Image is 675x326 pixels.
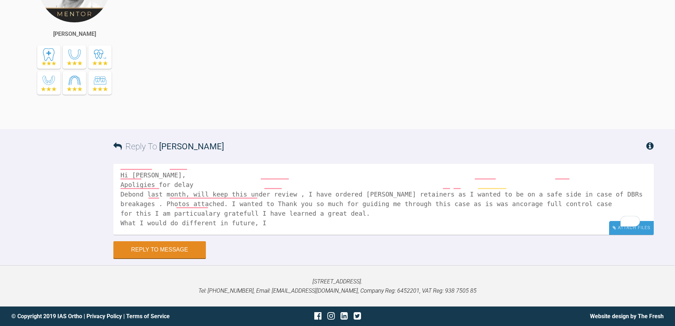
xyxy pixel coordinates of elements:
a: Privacy Policy [86,313,122,320]
span: [PERSON_NAME] [159,142,224,151]
textarea: To enrich screen reader interactions, please activate Accessibility in Grammarly extension settings [113,164,654,235]
a: Website design by The Fresh [590,313,664,320]
p: [STREET_ADDRESS]. Tel: [PHONE_NUMBER], Email: [EMAIL_ADDRESS][DOMAIN_NAME], Company Reg: 6452201,... [11,277,664,295]
a: Terms of Service [126,313,170,320]
button: Reply to Message [113,241,206,258]
h3: Reply To [113,140,224,153]
div: Attach Files [609,221,654,235]
div: [PERSON_NAME] [53,29,96,39]
div: © Copyright 2019 IAS Ortho | | [11,312,229,321]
